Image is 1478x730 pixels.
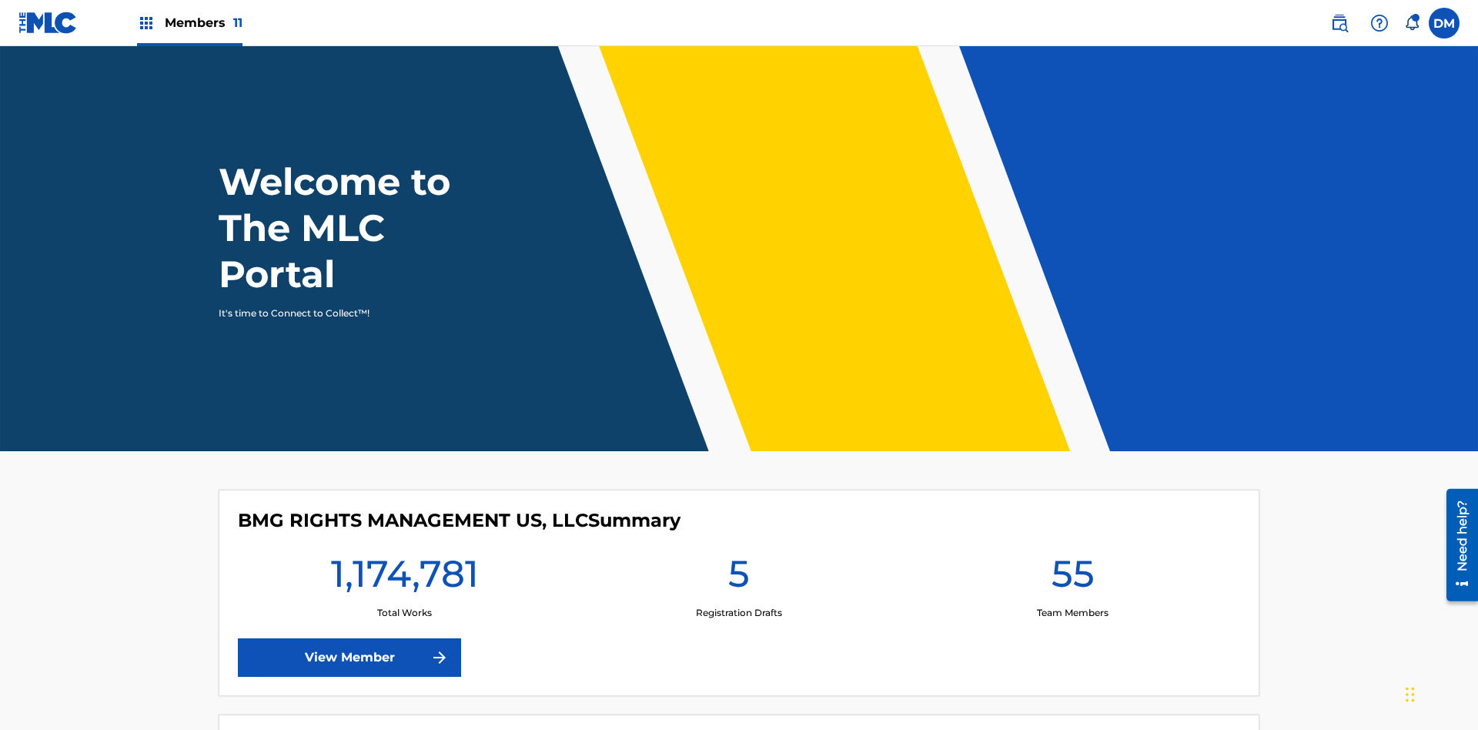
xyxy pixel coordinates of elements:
img: f7272a7cc735f4ea7f67.svg [430,648,449,667]
span: Members [165,14,242,32]
a: Public Search [1324,8,1355,39]
img: help [1370,14,1389,32]
span: 11 [233,15,242,30]
p: Registration Drafts [696,606,782,620]
img: search [1330,14,1349,32]
img: MLC Logo [18,12,78,34]
div: Help [1364,8,1395,39]
h1: Welcome to The MLC Portal [219,159,507,297]
h1: 5 [728,551,750,606]
div: User Menu [1429,8,1460,39]
h4: BMG RIGHTS MANAGEMENT US, LLC [238,509,680,532]
p: Total Works [377,606,432,620]
iframe: Resource Center [1435,483,1478,609]
img: Top Rightsholders [137,14,155,32]
a: View Member [238,638,461,677]
iframe: Chat Widget [1401,656,1478,730]
h1: 55 [1052,551,1095,606]
div: Notifications [1404,15,1419,31]
div: Drag [1406,671,1415,718]
p: Team Members [1037,606,1108,620]
p: It's time to Connect to Collect™! [219,306,486,320]
h1: 1,174,781 [331,551,479,606]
